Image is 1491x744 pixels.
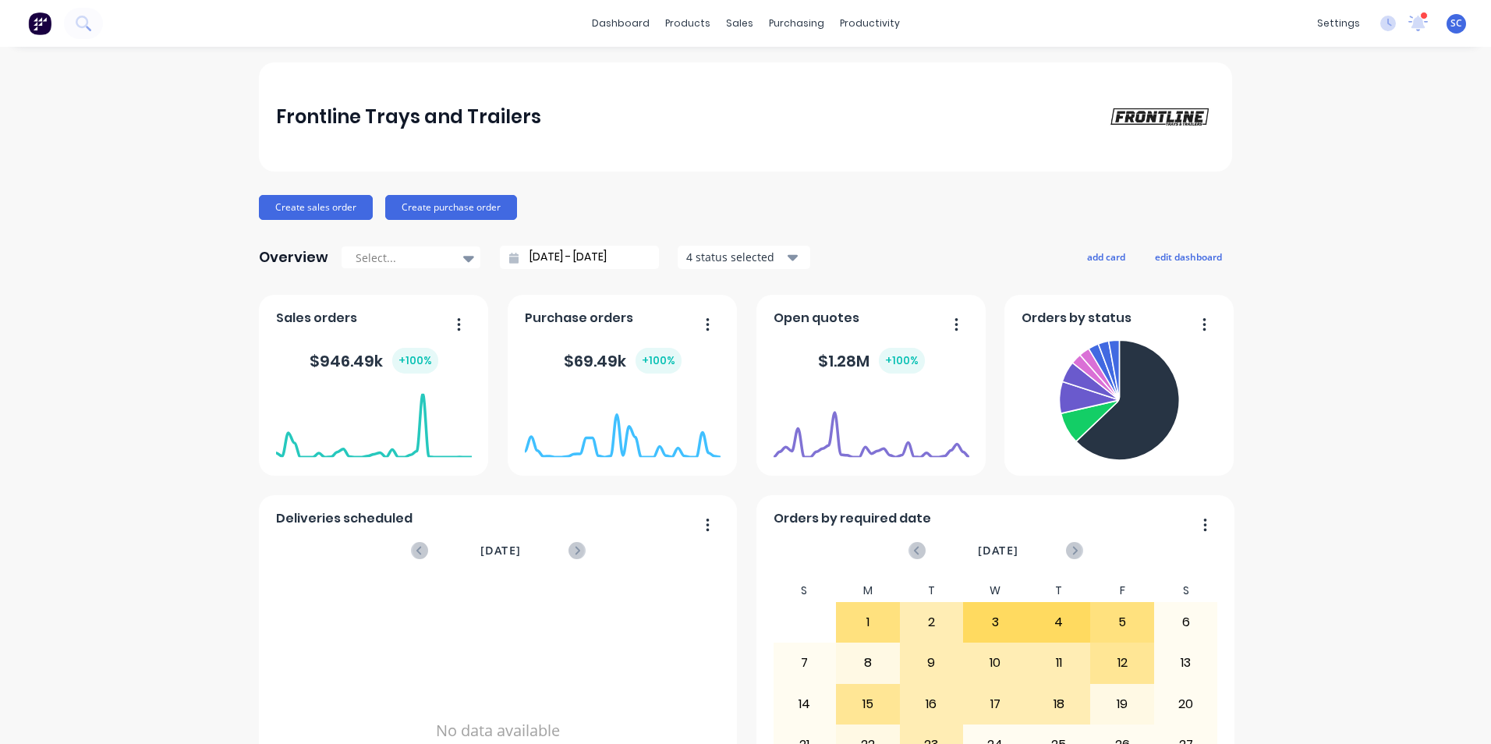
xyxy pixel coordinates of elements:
[774,309,859,328] span: Open quotes
[818,348,925,374] div: $ 1.28M
[259,242,328,273] div: Overview
[837,643,899,682] div: 8
[276,101,541,133] div: Frontline Trays and Trailers
[1022,309,1132,328] span: Orders by status
[1091,603,1153,642] div: 5
[1027,579,1091,602] div: T
[1154,579,1218,602] div: S
[1028,685,1090,724] div: 18
[900,579,964,602] div: T
[1028,643,1090,682] div: 11
[773,579,837,602] div: S
[901,685,963,724] div: 16
[832,12,908,35] div: productivity
[1077,246,1135,267] button: add card
[964,685,1026,724] div: 17
[837,685,899,724] div: 15
[686,249,784,265] div: 4 status selected
[1450,16,1462,30] span: SC
[678,246,810,269] button: 4 status selected
[28,12,51,35] img: Factory
[584,12,657,35] a: dashboard
[1091,643,1153,682] div: 12
[657,12,718,35] div: products
[525,309,633,328] span: Purchase orders
[1028,603,1090,642] div: 4
[1309,12,1368,35] div: settings
[1145,246,1232,267] button: edit dashboard
[1155,603,1217,642] div: 6
[901,603,963,642] div: 2
[276,309,357,328] span: Sales orders
[963,579,1027,602] div: W
[836,579,900,602] div: M
[480,542,521,559] span: [DATE]
[1155,685,1217,724] div: 20
[385,195,517,220] button: Create purchase order
[310,348,438,374] div: $ 946.49k
[901,643,963,682] div: 9
[964,643,1026,682] div: 10
[1106,105,1215,129] img: Frontline Trays and Trailers
[774,685,836,724] div: 14
[879,348,925,374] div: + 100 %
[1155,643,1217,682] div: 13
[837,603,899,642] div: 1
[636,348,682,374] div: + 100 %
[964,603,1026,642] div: 3
[1091,685,1153,724] div: 19
[718,12,761,35] div: sales
[564,348,682,374] div: $ 69.49k
[774,643,836,682] div: 7
[392,348,438,374] div: + 100 %
[978,542,1018,559] span: [DATE]
[259,195,373,220] button: Create sales order
[761,12,832,35] div: purchasing
[1090,579,1154,602] div: F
